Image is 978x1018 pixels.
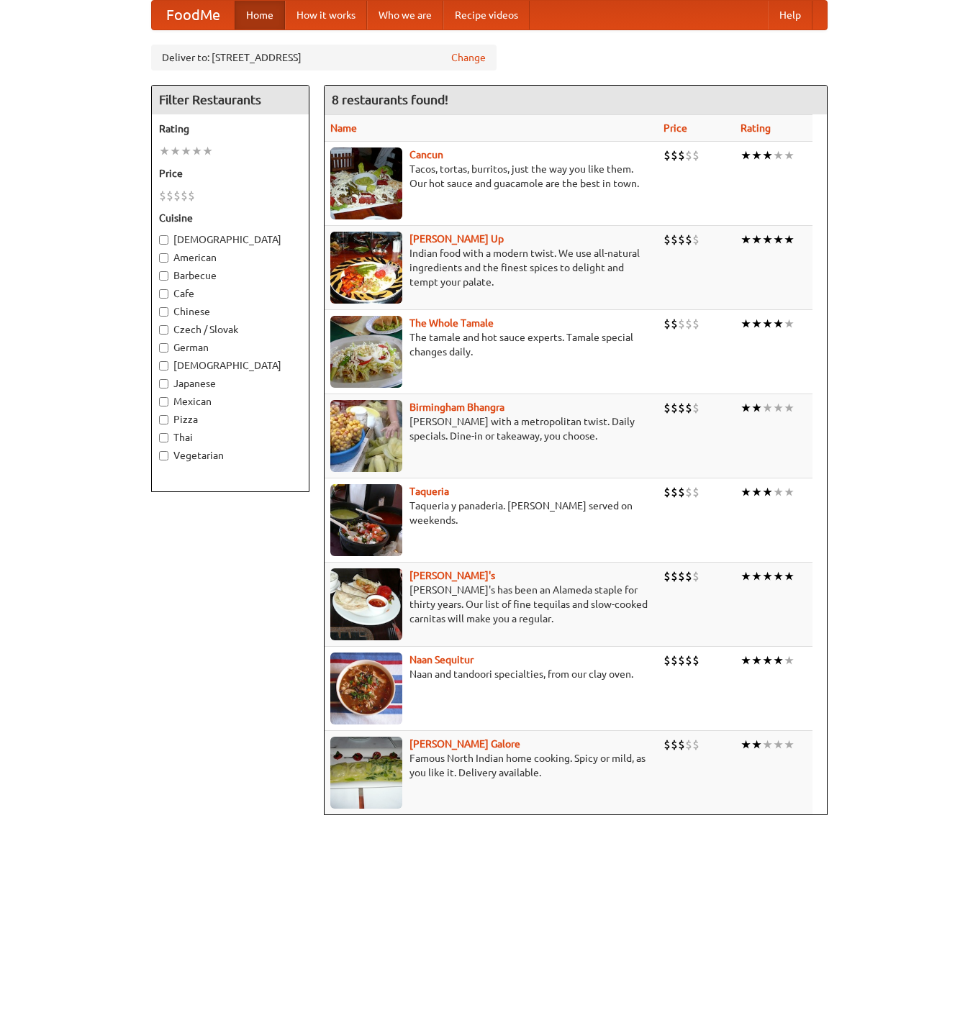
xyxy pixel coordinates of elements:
[751,316,762,332] li: ★
[784,316,794,332] li: ★
[151,45,497,71] div: Deliver to: [STREET_ADDRESS]
[330,147,402,219] img: cancun.jpg
[330,414,652,443] p: [PERSON_NAME] with a metropolitan twist. Daily specials. Dine-in or takeaway, you choose.
[784,653,794,668] li: ★
[159,143,170,159] li: ★
[159,451,168,460] input: Vegetarian
[159,412,302,427] label: Pizza
[741,147,751,163] li: ★
[409,738,520,750] a: [PERSON_NAME] Galore
[773,232,784,247] li: ★
[671,232,678,247] li: $
[692,484,699,500] li: $
[751,400,762,416] li: ★
[741,737,751,753] li: ★
[159,433,168,442] input: Thai
[664,653,671,668] li: $
[159,286,302,301] label: Cafe
[159,232,302,247] label: [DEMOGRAPHIC_DATA]
[330,330,652,359] p: The tamale and hot sauce experts. Tamale special changes daily.
[330,246,652,289] p: Indian food with a modern twist. We use all-natural ingredients and the finest spices to delight ...
[762,484,773,500] li: ★
[409,149,443,160] b: Cancun
[762,400,773,416] li: ★
[751,653,762,668] li: ★
[159,397,168,406] input: Mexican
[159,379,168,388] input: Japanese
[159,211,302,225] h5: Cuisine
[784,232,794,247] li: ★
[159,322,302,337] label: Czech / Slovak
[409,401,504,413] b: Birmingham Bhangra
[330,232,402,304] img: curryup.jpg
[773,737,784,753] li: ★
[685,653,692,668] li: $
[773,147,784,163] li: ★
[159,250,302,265] label: American
[191,143,202,159] li: ★
[671,568,678,584] li: $
[409,317,494,329] a: The Whole Tamale
[762,316,773,332] li: ★
[330,653,402,724] img: naansequitur.jpg
[773,653,784,668] li: ★
[443,1,530,29] a: Recipe videos
[773,568,784,584] li: ★
[409,570,495,581] a: [PERSON_NAME]'s
[159,361,168,371] input: [DEMOGRAPHIC_DATA]
[741,653,751,668] li: ★
[409,486,449,497] a: Taqueria
[678,400,685,416] li: $
[784,400,794,416] li: ★
[685,400,692,416] li: $
[685,316,692,332] li: $
[664,737,671,753] li: $
[685,737,692,753] li: $
[159,253,168,263] input: American
[664,232,671,247] li: $
[773,400,784,416] li: ★
[367,1,443,29] a: Who we are
[664,147,671,163] li: $
[664,568,671,584] li: $
[159,448,302,463] label: Vegetarian
[678,147,685,163] li: $
[762,147,773,163] li: ★
[685,484,692,500] li: $
[678,737,685,753] li: $
[678,232,685,247] li: $
[330,162,652,191] p: Tacos, tortas, burritos, just the way you like them. Our hot sauce and guacamole are the best in ...
[181,188,188,204] li: $
[692,316,699,332] li: $
[202,143,213,159] li: ★
[784,568,794,584] li: ★
[181,143,191,159] li: ★
[685,568,692,584] li: $
[159,343,168,353] input: German
[159,304,302,319] label: Chinese
[741,122,771,134] a: Rating
[159,358,302,373] label: [DEMOGRAPHIC_DATA]
[685,232,692,247] li: $
[678,316,685,332] li: $
[751,737,762,753] li: ★
[409,654,474,665] b: Naan Sequitur
[762,737,773,753] li: ★
[751,147,762,163] li: ★
[159,289,168,299] input: Cafe
[671,147,678,163] li: $
[159,376,302,391] label: Japanese
[678,653,685,668] li: $
[762,568,773,584] li: ★
[773,484,784,500] li: ★
[152,1,235,29] a: FoodMe
[159,188,166,204] li: $
[741,400,751,416] li: ★
[768,1,812,29] a: Help
[170,143,181,159] li: ★
[159,325,168,335] input: Czech / Slovak
[784,737,794,753] li: ★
